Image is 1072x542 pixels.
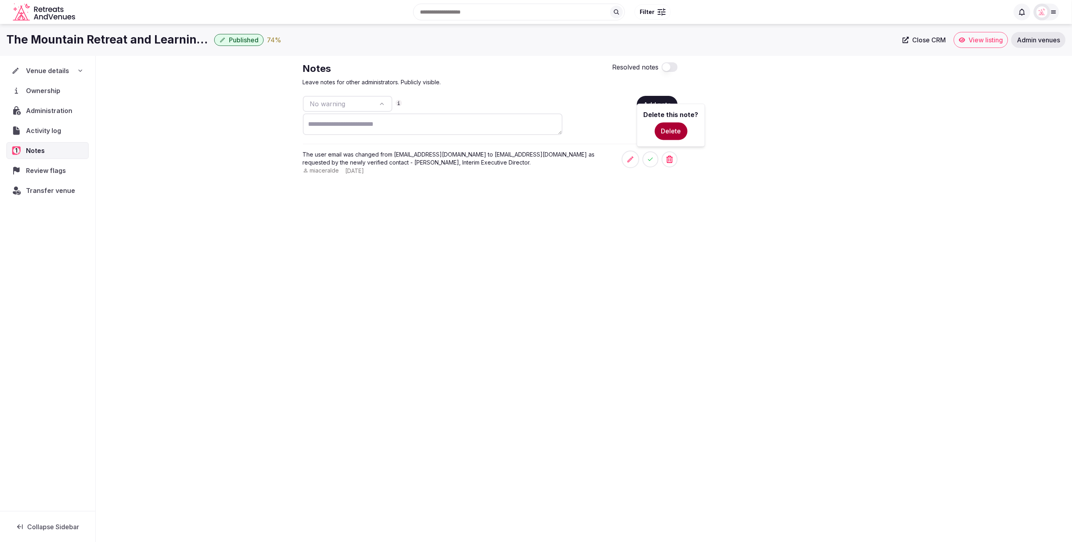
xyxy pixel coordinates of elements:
[634,4,671,20] button: Filter
[267,35,281,45] button: 74%
[26,106,76,115] span: Administration
[6,142,89,159] a: 1Notes
[6,518,89,536] button: Collapse Sidebar
[1036,6,1048,18] img: miaceralde
[26,186,75,195] span: Transfer venue
[13,147,20,154] span: 1
[26,166,69,175] span: Review flags
[640,8,654,16] span: Filter
[26,146,48,155] span: Notes
[6,162,89,179] a: Review flags
[214,34,264,46] button: Published
[26,86,64,95] span: Ownership
[27,523,79,531] span: Collapse Sidebar
[6,122,89,139] a: Activity log
[644,111,698,119] h3: Delete this note?
[26,66,69,75] span: Venue details
[13,3,77,21] svg: Retreats and Venues company logo
[898,32,951,48] a: Close CRM
[6,82,89,99] a: Ownership
[346,167,364,175] button: [DATE]
[229,36,259,44] span: Published
[346,167,364,174] span: [DATE]
[6,32,211,48] h1: The Mountain Retreat and Learning Center
[13,3,77,21] a: Visit the homepage
[267,35,281,45] div: 74 %
[26,126,64,135] span: Activity log
[1011,32,1066,48] a: Admin venues
[654,123,687,140] button: Delete
[969,36,1003,44] span: View listing
[6,182,89,199] button: Transfer venue
[1017,36,1060,44] span: Admin venues
[954,32,1008,48] a: View listing
[912,36,946,44] span: Close CRM
[6,102,89,119] a: Administration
